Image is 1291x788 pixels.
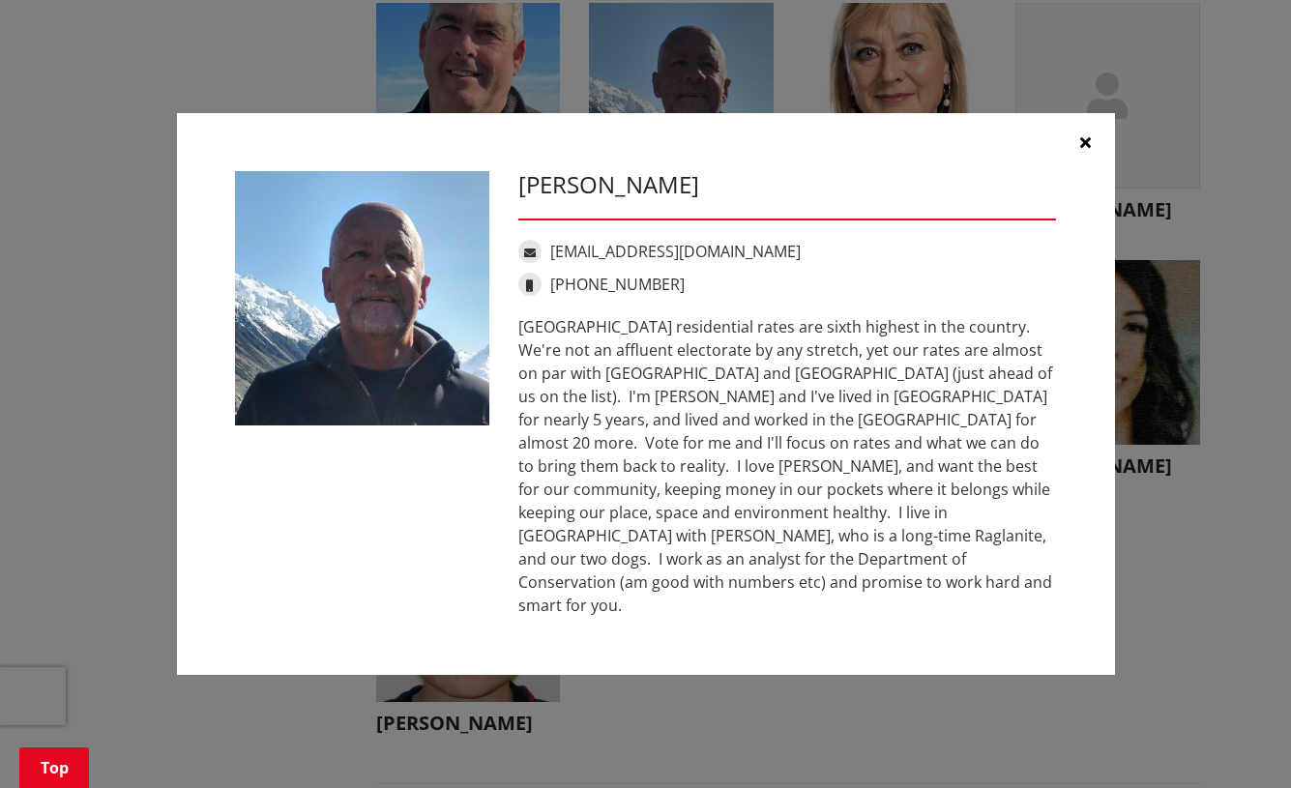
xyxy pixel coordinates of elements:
iframe: Messenger Launcher [1202,707,1272,776]
div: [GEOGRAPHIC_DATA] residential rates are sixth highest in the country. We're not an affluent elect... [518,315,1057,617]
a: [PHONE_NUMBER] [550,274,685,295]
a: Top [19,747,89,788]
img: Nick Pearce [235,171,489,425]
a: [EMAIL_ADDRESS][DOMAIN_NAME] [550,241,801,262]
h3: [PERSON_NAME] [518,171,1057,199]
